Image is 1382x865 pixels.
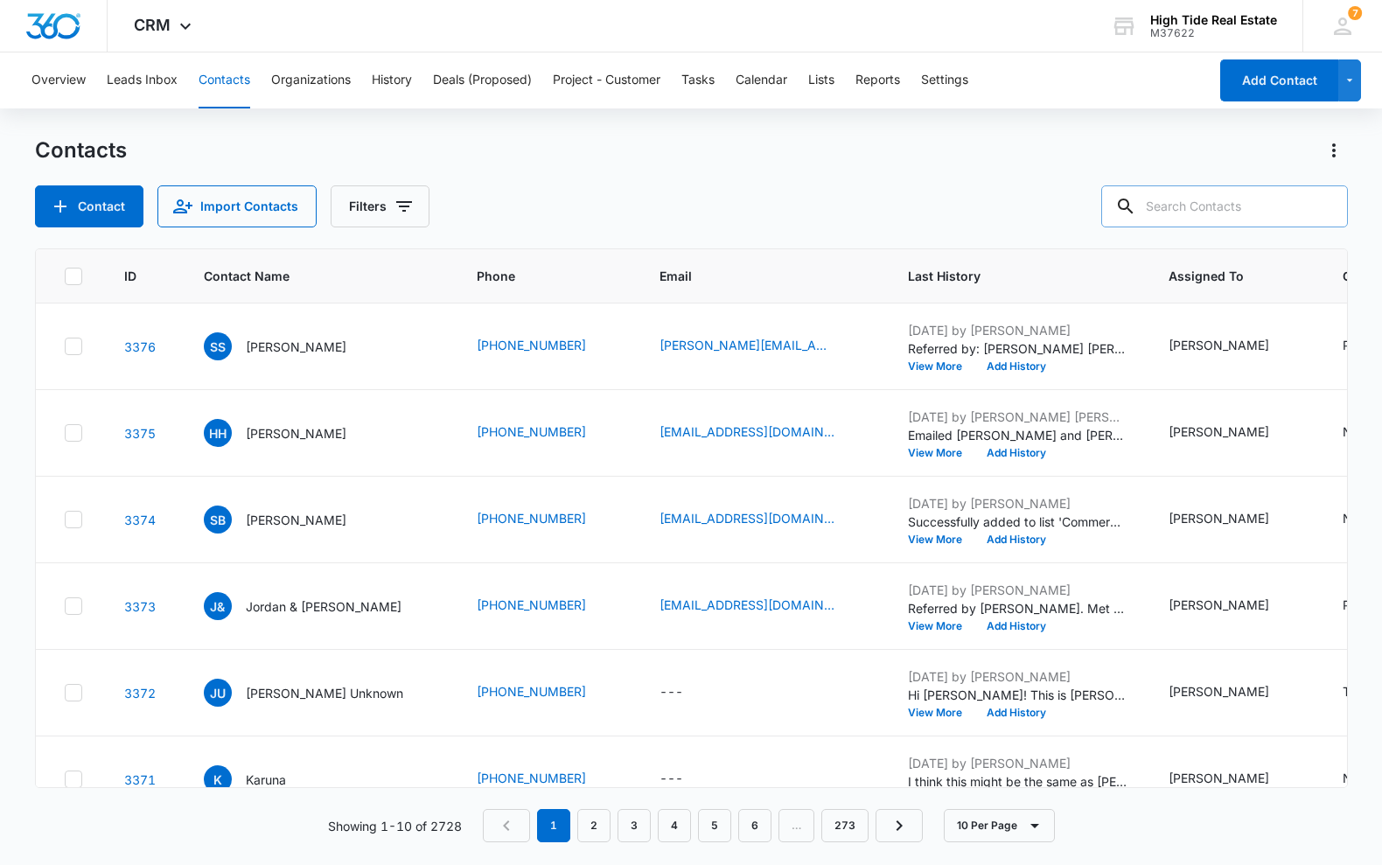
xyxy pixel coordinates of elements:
[107,52,178,108] button: Leads Inbox
[124,686,156,701] a: Navigate to contact details page for Judy Unknown
[477,769,586,787] a: [PHONE_NUMBER]
[372,52,412,108] button: History
[660,596,834,614] a: [EMAIL_ADDRESS][DOMAIN_NAME]
[681,52,715,108] button: Tasks
[1343,422,1373,441] div: None
[1169,769,1301,790] div: Assigned To - Kaicie McMurray - Select to Edit Field
[553,52,660,108] button: Project - Customer
[908,667,1127,686] p: [DATE] by [PERSON_NAME]
[1169,682,1269,701] div: [PERSON_NAME]
[660,509,834,527] a: [EMAIL_ADDRESS][DOMAIN_NAME]
[660,509,866,530] div: Email - sarahbriggsdesign@gmail.com - Select to Edit Field
[483,809,923,842] nav: Pagination
[660,336,834,354] a: [PERSON_NAME][EMAIL_ADDRESS][PERSON_NAME][DOMAIN_NAME]
[328,817,462,835] p: Showing 1-10 of 2728
[974,621,1058,631] button: Add History
[246,511,346,529] p: [PERSON_NAME]
[660,267,841,285] span: Email
[204,765,232,793] span: K
[124,426,156,441] a: Navigate to contact details page for Henry Horowitz
[618,809,651,842] a: Page 3
[698,809,731,842] a: Page 5
[1169,596,1269,614] div: [PERSON_NAME]
[246,338,346,356] p: [PERSON_NAME]
[921,52,968,108] button: Settings
[908,621,974,631] button: View More
[477,336,618,357] div: Phone - (831) 818-4927 - Select to Edit Field
[821,809,869,842] a: Page 273
[908,448,974,458] button: View More
[124,513,156,527] a: Navigate to contact details page for Sarah Briggs
[908,772,1127,791] p: I think this might be the same as [PERSON_NAME] but thie phone numbers don't match. I just texted...
[738,809,771,842] a: Page 6
[855,52,900,108] button: Reports
[908,534,974,545] button: View More
[1343,769,1373,787] div: None
[477,267,592,285] span: Phone
[1169,509,1301,530] div: Assigned To - Kaicie McMurray - Select to Edit Field
[204,419,378,447] div: Contact Name - Henry Horowitz - Select to Edit Field
[1150,27,1277,39] div: account id
[660,336,866,357] div: Email - sigrid.snitzer@gmail.com - Select to Edit Field
[204,679,232,707] span: JU
[271,52,351,108] button: Organizations
[660,769,715,790] div: Email - - Select to Edit Field
[908,513,1127,531] p: Successfully added to list 'Commercial Leasing Prospects '.
[477,509,618,530] div: Phone - (831) 332-5369 - Select to Edit Field
[974,361,1058,372] button: Add History
[477,596,618,617] div: Phone - (831) 706-1563 - Select to Edit Field
[974,708,1058,718] button: Add History
[204,506,378,534] div: Contact Name - Sarah Briggs - Select to Edit Field
[537,809,570,842] em: 1
[477,336,586,354] a: [PHONE_NUMBER]
[974,534,1058,545] button: Add History
[1101,185,1348,227] input: Search Contacts
[908,339,1127,358] p: Referred by: [PERSON_NAME] [PERSON_NAME] Realty Has a second unit attached to their home. Wants t...
[1320,136,1348,164] button: Actions
[35,137,127,164] h1: Contacts
[1169,769,1269,787] div: [PERSON_NAME]
[246,424,346,443] p: [PERSON_NAME]
[876,809,923,842] a: Next Page
[1150,13,1277,27] div: account name
[433,52,532,108] button: Deals (Proposed)
[1169,682,1301,703] div: Assigned To - Kaicie McMurray - Select to Edit Field
[944,809,1055,842] button: 10 Per Page
[1169,422,1301,443] div: Assigned To - Kaicie McMurray - Select to Edit Field
[908,754,1127,772] p: [DATE] by [PERSON_NAME]
[204,765,318,793] div: Contact Name - Karuna - Select to Edit Field
[1348,6,1362,20] div: notifications count
[477,422,586,441] a: [PHONE_NUMBER]
[908,408,1127,426] p: [DATE] by [PERSON_NAME] [PERSON_NAME]
[908,361,974,372] button: View More
[246,684,403,702] p: [PERSON_NAME] Unknown
[908,599,1127,617] p: Referred by [PERSON_NAME]. Met with [PERSON_NAME] for video chat 9/23 and sent pma 9/24. They are...
[1220,59,1338,101] button: Add Contact
[331,185,429,227] button: Filters
[124,267,136,285] span: ID
[1169,596,1301,617] div: Assigned To - Kaicie McMurray - Select to Edit Field
[124,772,156,787] a: Navigate to contact details page for Karuna
[660,682,715,703] div: Email - - Select to Edit Field
[477,682,586,701] a: [PHONE_NUMBER]
[1169,267,1275,285] span: Assigned To
[124,599,156,614] a: Navigate to contact details page for Jordan & Kami Johnson
[1348,6,1362,20] span: 7
[908,267,1101,285] span: Last History
[908,494,1127,513] p: [DATE] by [PERSON_NAME]
[808,52,834,108] button: Lists
[577,809,611,842] a: Page 2
[204,506,232,534] span: SB
[660,682,683,703] div: ---
[246,597,401,616] p: Jordan & [PERSON_NAME]
[35,185,143,227] button: Add Contact
[477,769,618,790] div: Phone - (310) 869-8118 - Select to Edit Field
[660,422,834,441] a: [EMAIL_ADDRESS][DOMAIN_NAME]
[908,686,1127,704] p: Hi [PERSON_NAME]! This is [PERSON_NAME] with High Tide Property Management. I just left you a voi...
[974,448,1058,458] button: Add History
[477,509,586,527] a: [PHONE_NUMBER]
[204,419,232,447] span: HH
[204,267,409,285] span: Contact Name
[124,339,156,354] a: Navigate to contact details page for Sigrid Snitzer
[1169,422,1269,441] div: [PERSON_NAME]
